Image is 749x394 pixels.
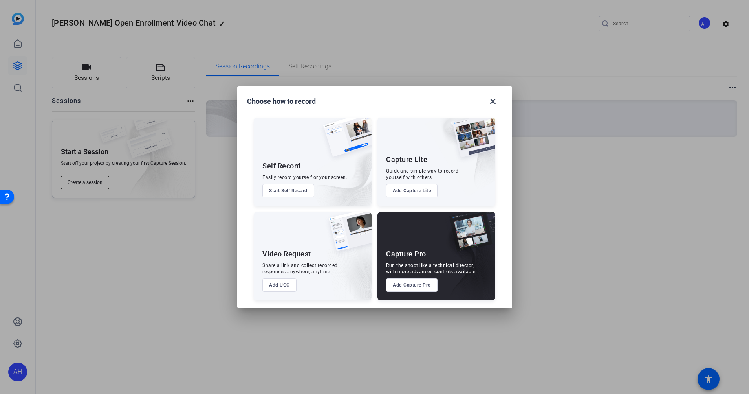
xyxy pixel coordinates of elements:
[386,249,426,259] div: Capture Pro
[247,97,316,106] h1: Choose how to record
[386,155,427,164] div: Capture Lite
[262,262,338,275] div: Share a link and collect recorded responses anywhere, anytime.
[262,278,297,292] button: Add UGC
[386,262,477,275] div: Run the shoot like a technical director, with more advanced controls available.
[386,184,438,197] button: Add Capture Lite
[447,118,495,166] img: capture-lite.png
[425,118,495,196] img: embarkstudio-capture-lite.png
[443,212,495,260] img: capture-pro.png
[323,212,372,260] img: ugc-content.png
[262,184,314,197] button: Start Self Record
[303,134,372,206] img: embarkstudio-self-record.png
[262,161,301,171] div: Self Record
[488,97,498,106] mat-icon: close
[262,174,347,180] div: Easily record yourself or your screen.
[262,249,311,259] div: Video Request
[317,118,372,165] img: self-record.png
[326,236,372,300] img: embarkstudio-ugc-content.png
[386,168,458,180] div: Quick and simple way to record yourself with others.
[386,278,438,292] button: Add Capture Pro
[437,222,495,300] img: embarkstudio-capture-pro.png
